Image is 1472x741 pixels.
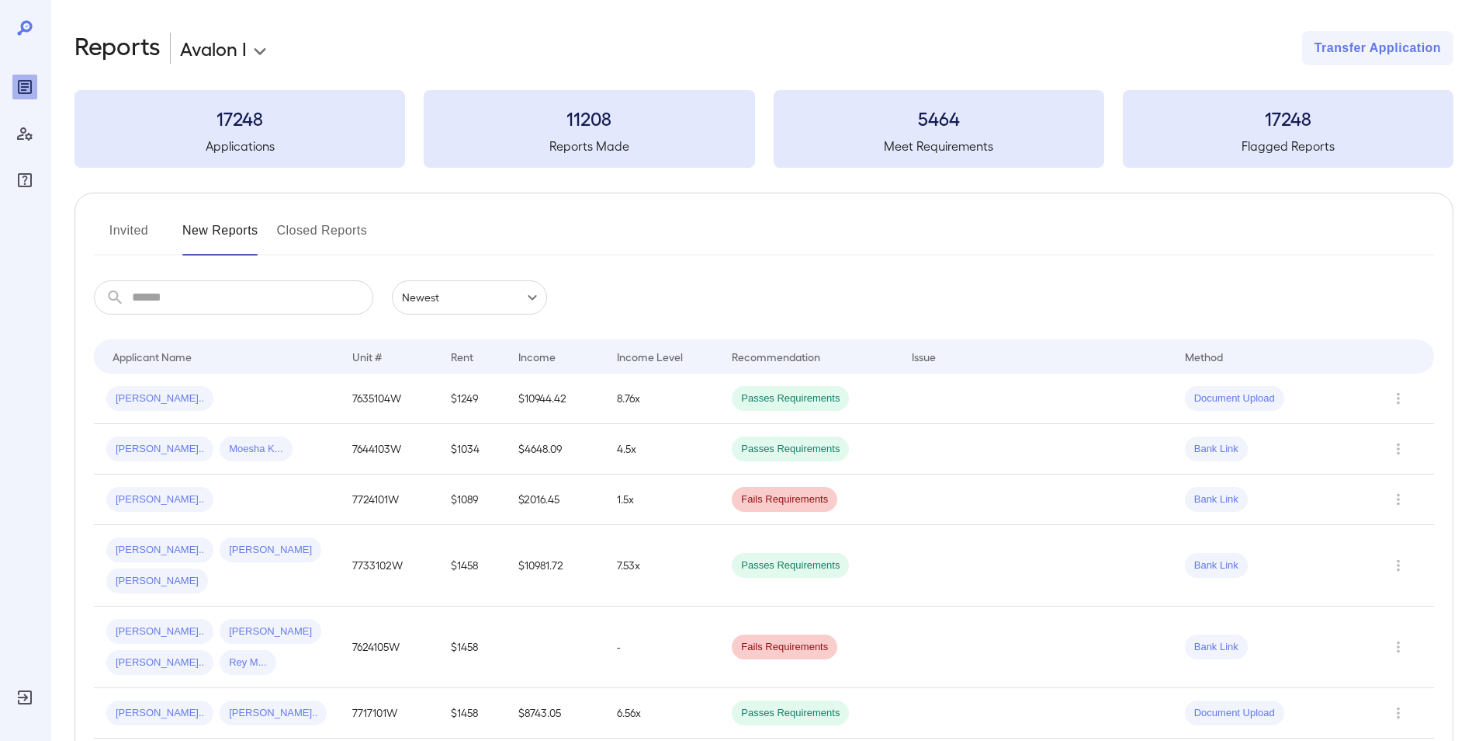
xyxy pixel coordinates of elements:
[506,424,604,475] td: $4648.09
[732,347,820,366] div: Recommendation
[732,558,849,573] span: Passes Requirements
[1386,386,1411,411] button: Row Actions
[74,90,1453,168] summary: 17248Applications11208Reports Made5464Meet Requirements17248Flagged Reports
[340,374,438,424] td: 7635104W
[352,347,382,366] div: Unit #
[604,607,719,688] td: -
[438,688,506,739] td: $1458
[1123,106,1453,130] h3: 17248
[220,624,321,639] span: [PERSON_NAME]
[1386,635,1411,659] button: Row Actions
[1386,701,1411,725] button: Row Actions
[1185,347,1223,366] div: Method
[604,374,719,424] td: 8.76x
[74,137,405,155] h5: Applications
[12,121,37,146] div: Manage Users
[604,688,719,739] td: 6.56x
[1185,706,1284,721] span: Document Upload
[604,525,719,607] td: 7.53x
[113,347,192,366] div: Applicant Name
[12,168,37,193] div: FAQ
[74,106,405,130] h3: 17248
[106,656,213,670] span: [PERSON_NAME]..
[732,442,849,457] span: Passes Requirements
[438,424,506,475] td: $1034
[106,624,213,639] span: [PERSON_NAME]..
[220,656,275,670] span: Rey M...
[1185,640,1248,655] span: Bank Link
[220,543,321,558] span: [PERSON_NAME]
[424,106,754,130] h3: 11208
[340,607,438,688] td: 7624105W
[392,280,547,315] div: Newest
[1302,31,1453,65] button: Transfer Application
[340,688,438,739] td: 7717101W
[106,543,213,558] span: [PERSON_NAME]..
[12,75,37,99] div: Reports
[617,347,683,366] div: Income Level
[106,492,213,507] span: [PERSON_NAME]..
[506,475,604,525] td: $2016.45
[438,374,506,424] td: $1249
[1386,487,1411,512] button: Row Actions
[1185,492,1248,507] span: Bank Link
[106,574,208,589] span: [PERSON_NAME]
[1123,137,1453,155] h5: Flagged Reports
[1386,553,1411,578] button: Row Actions
[220,706,327,721] span: [PERSON_NAME]..
[1386,437,1411,461] button: Row Actions
[774,137,1104,155] h5: Meet Requirements
[94,218,164,256] button: Invited
[106,706,213,721] span: [PERSON_NAME]..
[518,347,556,366] div: Income
[1185,391,1284,406] span: Document Upload
[340,525,438,607] td: 7733102W
[424,137,754,155] h5: Reports Made
[106,442,213,457] span: [PERSON_NAME]..
[180,36,247,61] p: Avalon I
[12,685,37,710] div: Log Out
[774,106,1104,130] h3: 5464
[277,218,368,256] button: Closed Reports
[604,475,719,525] td: 1.5x
[1185,558,1248,573] span: Bank Link
[340,475,438,525] td: 7724101W
[732,640,837,655] span: Fails Requirements
[732,391,849,406] span: Passes Requirements
[438,475,506,525] td: $1089
[340,424,438,475] td: 7644103W
[732,492,837,507] span: Fails Requirements
[506,525,604,607] td: $10981.72
[604,424,719,475] td: 4.5x
[732,706,849,721] span: Passes Requirements
[506,374,604,424] td: $10944.42
[182,218,258,256] button: New Reports
[1185,442,1248,457] span: Bank Link
[506,688,604,739] td: $8743.05
[438,525,506,607] td: $1458
[106,391,213,406] span: [PERSON_NAME]..
[220,442,292,457] span: Moesha K...
[912,347,937,366] div: Issue
[438,607,506,688] td: $1458
[74,31,161,65] h2: Reports
[451,347,476,366] div: Rent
